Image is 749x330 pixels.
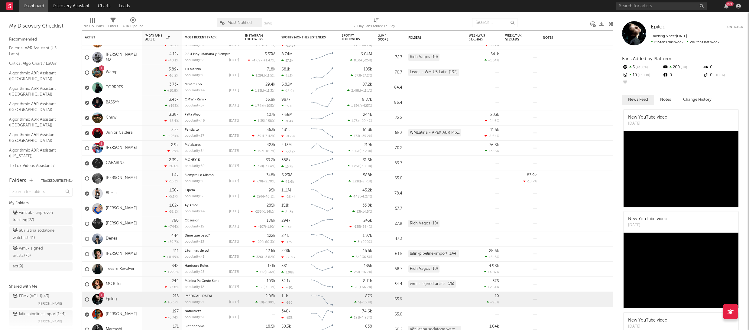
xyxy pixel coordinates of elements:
a: Lágrimas de sol [185,249,209,253]
div: ( ) [253,164,275,168]
a: Critical Algo Chart / LatAm [9,60,66,67]
span: -18.7 % [264,150,274,153]
div: 70.7 [378,69,402,76]
div: 0 [662,71,702,79]
div: [DATE] [229,195,239,198]
div: [DATE] [229,74,239,77]
div: 41.3k [281,74,293,78]
div: New YouTube video [628,114,667,121]
a: Wampi [106,70,118,75]
a: Obsesión [185,219,199,222]
span: -100 % [712,74,725,77]
div: 3.2k [171,128,179,132]
div: 45.2k [362,188,372,192]
div: ( ) [254,149,275,153]
span: 793 [258,150,263,153]
button: Untrack [727,24,743,30]
div: ( ) [349,179,372,183]
span: 448 [353,195,360,198]
span: +105 % [264,104,274,108]
div: 51.3k [363,128,372,132]
a: Epilog [651,24,666,30]
div: 6.82M [281,83,293,87]
a: Falta Algo [185,113,200,116]
div: popularity: 44 [185,89,205,92]
div: 15.7k [281,165,293,168]
div: 78.4 [378,190,402,197]
div: Tu Marido [185,68,239,71]
div: 203k [490,113,499,117]
a: Tu Marido [185,68,201,71]
div: A&R Pipeline [122,15,144,33]
a: MONEY-K [185,158,200,162]
div: popularity: 57 [185,104,204,107]
div: 105k [364,67,372,71]
div: Recommended [9,36,73,43]
a: Algorithmic A&R Assistant ([US_STATE]) [9,147,66,159]
div: ( ) [253,194,275,198]
div: -26.4k [281,195,296,199]
a: Chuwi [106,115,117,120]
div: Malabares [185,143,239,147]
div: wml - signed artists. ( 75 ) [13,245,55,260]
button: 99+ [724,4,728,8]
div: Spotify Followers [342,34,363,41]
div: wml a&r unproven tracking ( 27 ) [13,209,55,224]
a: 8belial [106,191,118,196]
div: Notes [543,36,603,40]
div: Folders [9,177,26,185]
div: 423k [267,143,275,147]
div: 107k [267,113,275,117]
a: [PERSON_NAME] [106,145,137,151]
input: Search for artists [616,2,707,10]
div: +193 % [165,104,179,108]
div: 36.8k [265,98,275,102]
a: Algorithmic A&R Assistant ([GEOGRAPHIC_DATA]) [9,101,66,113]
div: 200 [662,64,702,71]
div: 2.39k [169,158,179,162]
div: +10.8 % [164,89,179,93]
div: 89.7 [378,160,402,167]
span: 1.23k [255,89,263,93]
a: Hardcore Rules [185,264,209,268]
div: FEMx (VOL I) ( 43 ) [13,293,49,300]
div: [DATE] [229,89,239,92]
div: 219k [364,143,372,147]
div: latin-pipeline-import ( 144 ) [13,311,66,318]
div: -10.7 % [523,179,537,183]
button: Notes [654,95,677,105]
span: -33.4 % [264,165,274,168]
div: 45.6k [281,180,294,184]
a: wml a&r unproven tracking(27) [9,208,73,225]
div: dime tu bb [185,83,239,86]
span: 2.48k [351,89,360,93]
a: Siempre Lo Mismo [185,174,214,177]
span: 373 [355,74,360,77]
span: -391 [256,135,263,138]
a: Naturaleza [185,310,202,313]
div: 3.39k [169,113,179,117]
a: Algorithmic A&R Assistant ([GEOGRAPHIC_DATA]) [9,85,66,98]
div: 84.4 [378,84,402,91]
div: ( ) [350,134,372,138]
div: +1.34 % [485,58,499,62]
span: 275 [354,44,359,47]
div: Falta Algo [185,113,239,116]
a: Dime qué pasó? [185,234,210,237]
div: ( ) [348,119,372,123]
div: -- [622,79,662,87]
span: +1.47 % [263,59,274,62]
a: CARABIN3 [106,161,125,166]
a: [PERSON_NAME] [106,176,137,181]
a: Teeam Revolver [106,266,135,272]
a: wml - signed artists.(75) [9,244,73,260]
div: ( ) [252,74,275,77]
div: ( ) [347,104,372,108]
span: -46.1 % [264,195,274,198]
div: 65.3 [378,129,402,137]
button: Change History [677,95,718,105]
div: 1.36k [169,188,179,192]
div: 7-Day Fans Added (7-Day Fans Added) [354,23,399,30]
div: 72.7 [378,54,402,61]
span: [PERSON_NAME] [38,318,62,325]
